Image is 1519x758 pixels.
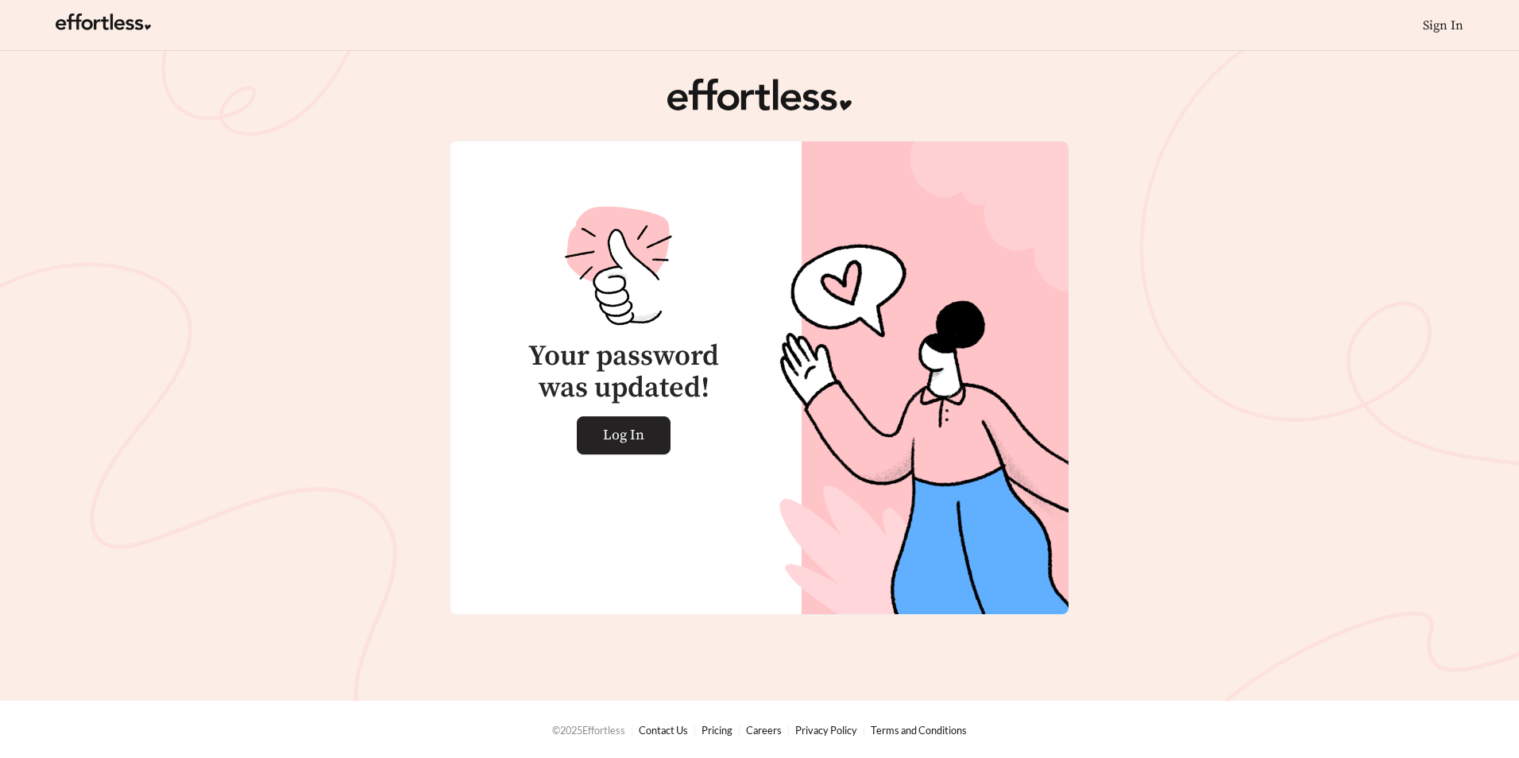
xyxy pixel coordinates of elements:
[702,724,732,737] a: Pricing
[603,417,644,454] span: Log In
[871,724,967,737] a: Terms and Conditions
[746,724,782,737] a: Careers
[639,724,688,737] a: Contact Us
[795,724,857,737] a: Privacy Policy
[577,416,671,454] a: Log In
[552,724,625,737] span: © 2025 Effortless
[528,341,720,404] h3: Your password was updated!
[1423,17,1463,33] a: Sign In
